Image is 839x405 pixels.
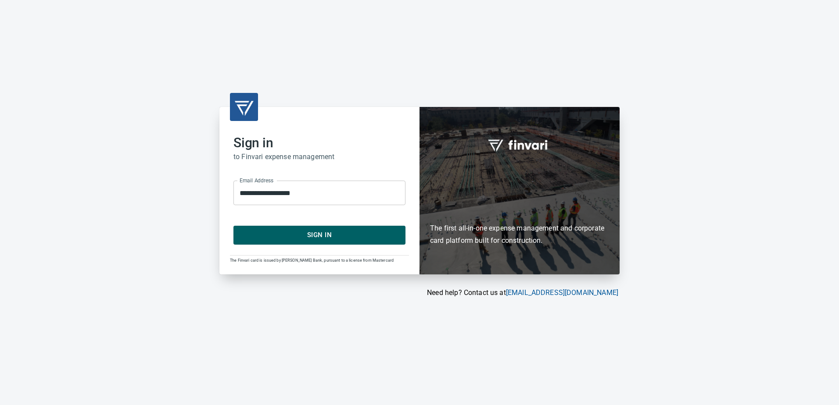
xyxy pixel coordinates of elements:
p: Need help? Contact us at [219,288,618,298]
a: [EMAIL_ADDRESS][DOMAIN_NAME] [506,288,618,297]
span: The Finvari card is issued by [PERSON_NAME] Bank, pursuant to a license from Mastercard [230,258,394,263]
button: Sign In [233,226,405,244]
div: Finvari [419,107,620,274]
h2: Sign in [233,135,405,151]
img: transparent_logo.png [233,96,255,117]
h6: The first all-in-one expense management and corporate card platform built for construction. [430,171,609,247]
span: Sign In [243,229,396,241]
img: fullword_logo_white.png [487,135,552,155]
h6: to Finvari expense management [233,151,405,163]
